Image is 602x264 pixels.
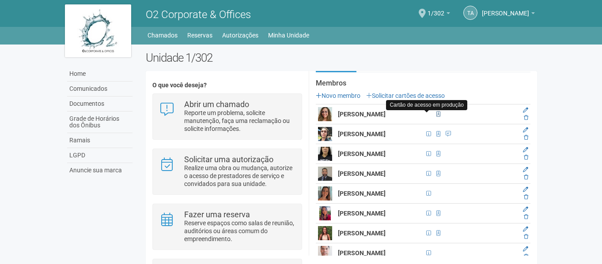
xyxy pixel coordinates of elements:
a: Novo membro [316,92,360,99]
a: LGPD [67,148,133,163]
a: Editar membro [523,206,528,212]
a: Autorizações [222,29,258,41]
img: user.png [318,107,332,121]
a: Home [67,67,133,82]
strong: Membros [316,79,530,87]
p: Realize uma obra ou mudança, autorize o acesso de prestadores de serviço e convidados para sua un... [184,164,295,188]
a: Minha Unidade [268,29,309,41]
a: Excluir membro [524,134,528,141]
img: user.png [318,127,332,141]
a: Solicitar uma autorização Realize uma obra ou mudança, autorize o acesso de prestadores de serviç... [159,156,295,188]
strong: [PERSON_NAME] [338,111,386,118]
a: 1/302 [428,11,450,18]
strong: [PERSON_NAME] [338,190,386,197]
p: Reporte um problema, solicite manutenção, faça uma reclamação ou solicite informações. [184,109,295,133]
span: 1/302 [428,1,444,17]
a: Editar membro [523,127,528,133]
strong: [PERSON_NAME] [338,210,386,217]
a: Excluir membro [524,174,528,180]
img: user.png [318,167,332,181]
a: Editar membro [523,246,528,252]
div: Cartão de acesso em produção [386,100,467,110]
strong: [PERSON_NAME] [338,130,386,138]
a: Editar membro [523,147,528,153]
a: Abrir um chamado Reporte um problema, solicite manutenção, faça uma reclamação ou solicite inform... [159,100,295,133]
img: logo.jpg [65,4,131,57]
a: Comunicados [67,82,133,97]
a: Documentos [67,97,133,112]
p: Reserve espaços como salas de reunião, auditórios ou áreas comum do empreendimento. [184,219,295,243]
strong: [PERSON_NAME] [338,249,386,257]
img: user.png [318,147,332,161]
a: Solicitar cartões de acesso [366,92,445,99]
strong: Abrir um chamado [184,100,249,109]
strong: Fazer uma reserva [184,210,250,219]
a: Ramais [67,133,133,148]
a: Excluir membro [524,234,528,240]
a: Excluir membro [524,154,528,160]
img: user.png [318,206,332,220]
a: Excluir membro [524,115,528,121]
a: Excluir membro [524,214,528,220]
img: user.png [318,186,332,201]
a: Editar membro [523,167,528,173]
span: Thamiris Abdala [482,1,529,17]
a: Fazer uma reserva Reserve espaços como salas de reunião, auditórios ou áreas comum do empreendime... [159,211,295,243]
a: Reservas [187,29,212,41]
a: [PERSON_NAME] [482,11,535,18]
a: Editar membro [523,226,528,232]
a: Chamados [148,29,178,41]
a: Excluir membro [524,194,528,200]
img: user.png [318,246,332,260]
a: Anuncie sua marca [67,163,133,178]
span: O2 Corporate & Offices [146,8,251,21]
h4: O que você deseja? [152,82,302,89]
img: user.png [318,226,332,240]
a: Excluir membro [524,253,528,260]
strong: [PERSON_NAME] [338,150,386,157]
a: Grade de Horários dos Ônibus [67,112,133,133]
strong: [PERSON_NAME] [338,230,386,237]
strong: Solicitar uma autorização [184,155,273,164]
a: Editar membro [523,186,528,193]
a: TA [463,6,477,20]
a: Editar membro [523,107,528,113]
h2: Unidade 1/302 [146,51,538,64]
strong: [PERSON_NAME] [338,170,386,177]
